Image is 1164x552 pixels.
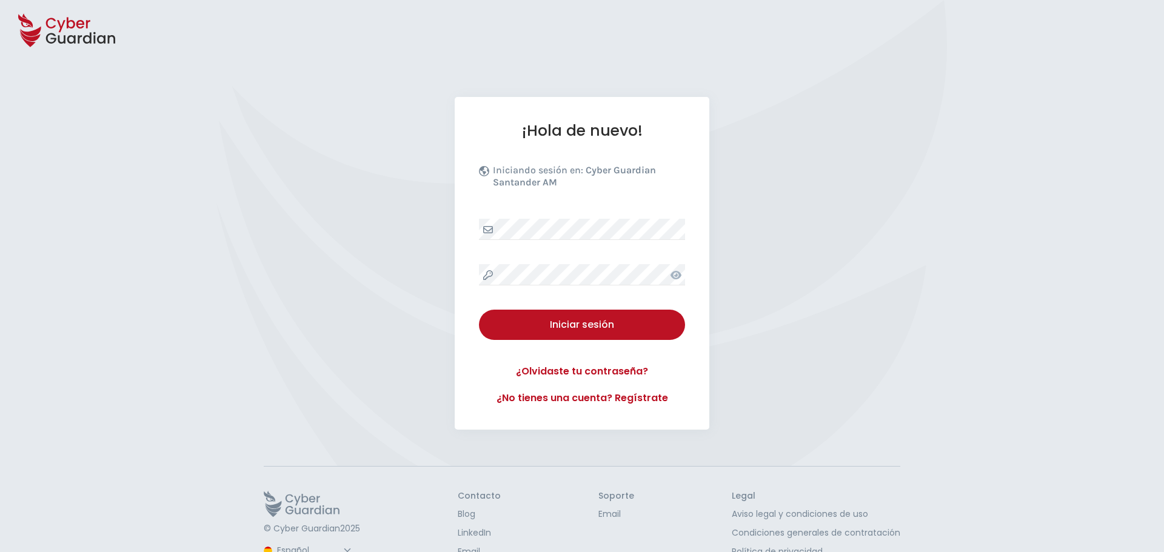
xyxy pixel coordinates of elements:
[264,524,360,534] p: © Cyber Guardian 2025
[493,164,682,195] p: Iniciando sesión en:
[732,527,900,539] a: Condiciones generales de contratación
[458,527,501,539] a: LinkedIn
[598,491,634,502] h3: Soporte
[458,508,501,520] a: Blog
[479,310,685,340] button: Iniciar sesión
[732,491,900,502] h3: Legal
[479,391,685,405] a: ¿No tienes una cuenta? Regístrate
[598,508,634,520] a: Email
[493,164,656,188] b: Cyber Guardian Santander AM
[479,121,685,140] h1: ¡Hola de nuevo!
[479,364,685,379] a: ¿Olvidaste tu contraseña?
[732,508,900,520] a: Aviso legal y condiciones de uso
[458,491,501,502] h3: Contacto
[488,318,676,332] div: Iniciar sesión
